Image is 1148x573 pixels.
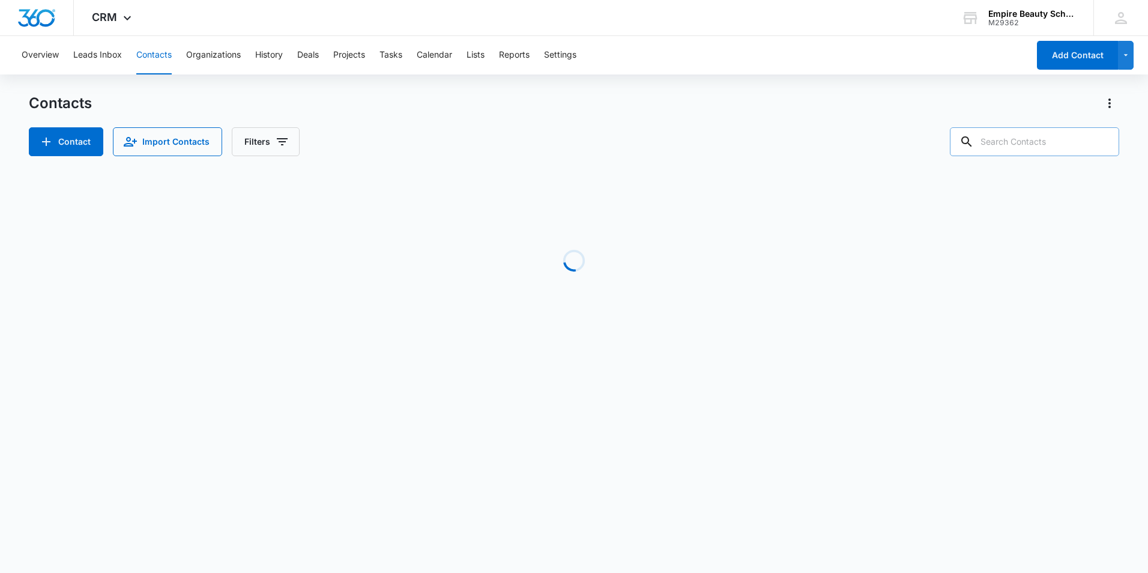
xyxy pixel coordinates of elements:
[988,19,1076,27] div: account id
[950,127,1119,156] input: Search Contacts
[29,94,92,112] h1: Contacts
[113,127,222,156] button: Import Contacts
[499,36,530,74] button: Reports
[29,127,103,156] button: Add Contact
[255,36,283,74] button: History
[988,9,1076,19] div: account name
[1100,94,1119,113] button: Actions
[232,127,300,156] button: Filters
[467,36,485,74] button: Lists
[186,36,241,74] button: Organizations
[333,36,365,74] button: Projects
[544,36,576,74] button: Settings
[92,11,117,23] span: CRM
[1037,41,1118,70] button: Add Contact
[22,36,59,74] button: Overview
[379,36,402,74] button: Tasks
[417,36,452,74] button: Calendar
[136,36,172,74] button: Contacts
[297,36,319,74] button: Deals
[73,36,122,74] button: Leads Inbox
